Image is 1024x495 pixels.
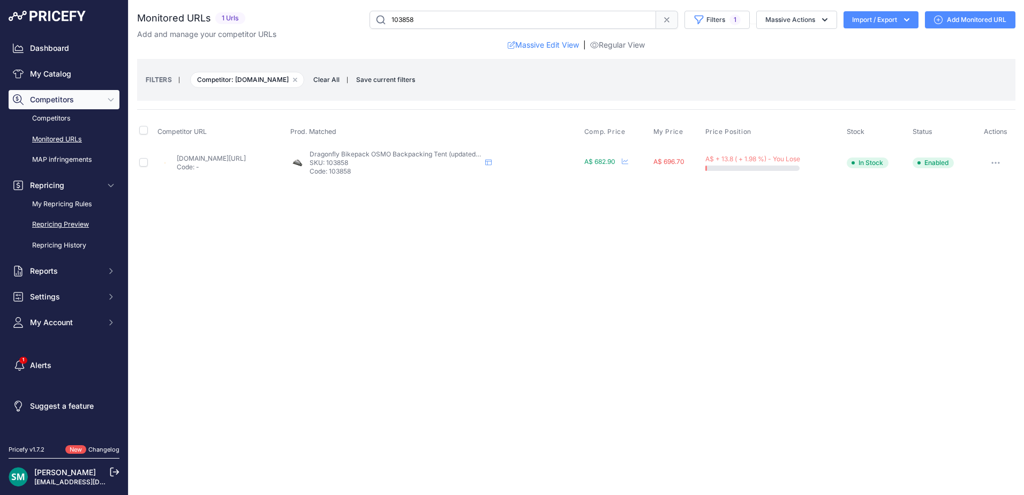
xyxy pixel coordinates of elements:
button: Comp. Price [584,127,628,136]
span: 1 Urls [215,12,245,25]
div: Pricefy v1.7.2 [9,445,44,454]
span: A$ + 13.8 ( + 1.98 %) - You Lose [705,155,800,163]
span: New [65,445,86,454]
span: Competitor: [DOMAIN_NAME] [190,72,304,88]
input: Search [370,11,656,29]
small: | [172,77,186,83]
span: Competitor URL [157,127,207,136]
a: [PERSON_NAME] [34,468,96,477]
p: Code: - [177,163,246,171]
small: | [347,77,348,83]
span: Price Position [705,127,751,136]
span: A$ 696.70 [653,157,684,166]
span: Competitors [30,94,100,105]
a: Alerts [9,356,119,375]
p: Code: 103858 [310,167,481,176]
a: Repricing Preview [9,215,119,234]
a: My Repricing Rules [9,195,119,214]
span: 1 [729,14,741,25]
a: My Catalog [9,64,119,84]
p: SKU: 103858 [310,159,481,167]
button: Massive Actions [756,11,837,29]
span: A$ 682.90 [584,157,615,166]
span: Prod. Matched [290,127,336,136]
img: Pricefy Logo [9,11,86,21]
a: MAP infringements [9,151,119,169]
span: Actions [984,127,1007,136]
a: Competitors [9,109,119,128]
span: Enabled [913,157,954,168]
span: Settings [30,291,100,302]
a: Massive Edit View [508,40,579,50]
a: Add Monitored URL [925,11,1015,28]
button: My Account [9,313,119,332]
a: Dashboard [9,39,119,58]
a: Changelog [88,446,119,453]
button: Competitors [9,90,119,109]
a: Repricing History [9,236,119,255]
button: Price Position [705,127,754,136]
button: My Price [653,127,686,136]
a: Monitored URLs [9,130,119,149]
a: Suggest a feature [9,396,119,416]
button: Clear All [308,74,345,85]
button: Settings [9,287,119,306]
span: Reports [30,266,100,276]
span: Dragonfly Bikepack OSMO Backpacking Tent (updated) - 1 Person [310,150,510,158]
span: Status [913,127,932,136]
a: [DOMAIN_NAME][URL] [177,154,246,162]
button: Reports [9,261,119,281]
span: Repricing [30,180,100,191]
span: My Price [653,127,683,136]
small: FILTERS [146,76,172,84]
h2: Monitored URLs [137,11,211,26]
button: Repricing [9,176,119,195]
span: Save current filters [356,76,415,84]
span: | [583,40,586,50]
a: Regular View [590,40,645,50]
span: Stock [847,127,864,136]
span: My Account [30,317,100,328]
button: Import / Export [844,11,918,28]
span: Comp. Price [584,127,626,136]
span: In Stock [847,157,889,168]
button: Filters1 [684,11,750,29]
a: [EMAIL_ADDRESS][DOMAIN_NAME] [34,478,146,486]
p: Add and manage your competitor URLs [137,29,276,40]
nav: Sidebar [9,39,119,432]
